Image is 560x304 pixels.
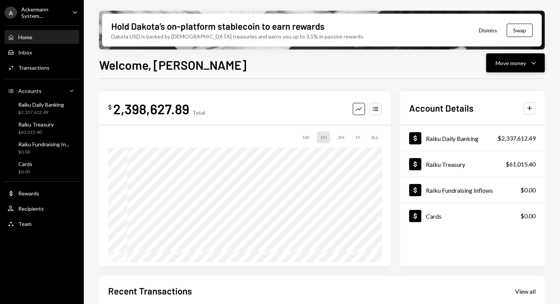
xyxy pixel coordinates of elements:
a: Raiku Daily Banking$2,337,612.49 [400,125,545,151]
a: Cards$0.00 [400,203,545,229]
div: Ackermann System... [21,6,66,19]
a: View all [515,287,536,295]
div: Accounts [18,88,42,94]
div: $0.00 [520,186,536,195]
h2: Recent Transactions [108,285,192,297]
div: Transactions [18,64,50,71]
a: Recipients [5,202,79,215]
div: $ [108,103,112,111]
div: A [5,6,17,19]
a: Inbox [5,45,79,59]
a: Accounts [5,84,79,98]
div: Total [192,109,205,116]
div: $0.00 [18,149,69,155]
div: Raiku Fundraising In... [18,141,69,147]
div: Dakota USD is backed by [DEMOGRAPHIC_DATA] treasuries and earns you up to 3.5% in passive rewards. [111,32,364,40]
div: 3M [334,131,347,143]
div: 1Y [352,131,363,143]
a: Raiku Treasury$61,015.40 [5,119,79,137]
div: Raiku Daily Banking [426,135,478,142]
a: Rewards [5,186,79,200]
div: Raiku Daily Banking [18,101,64,108]
h1: Welcome, [PERSON_NAME] [99,57,246,72]
a: Team [5,217,79,230]
div: Move money [496,59,526,67]
div: Inbox [18,49,32,56]
div: $2,337,612.49 [18,109,64,116]
div: Raiku Treasury [18,121,54,128]
button: Move money [486,53,545,72]
div: $61,015.40 [506,160,536,169]
div: Recipients [18,205,44,212]
div: Raiku Treasury [426,161,465,168]
div: View all [515,288,536,295]
div: $0.00 [520,211,536,221]
div: Rewards [18,190,39,197]
a: Home [5,30,79,44]
a: Raiku Fundraising Inflows$0.00 [400,177,545,203]
div: 1W [299,131,312,143]
div: $61,015.40 [18,129,54,136]
a: Transactions [5,61,79,74]
a: Raiku Fundraising In...$0.00 [5,139,79,157]
div: Team [18,221,32,227]
h2: Account Details [409,102,474,114]
div: Raiku Fundraising Inflows [426,187,493,194]
div: Cards [426,213,442,220]
div: 1M [317,131,330,143]
a: Cards$0.00 [5,158,79,177]
a: Raiku Daily Banking$2,337,612.49 [5,99,79,117]
button: Swap [507,24,533,37]
div: $0.00 [18,169,32,175]
div: $2,337,612.49 [498,134,536,143]
div: Cards [18,161,32,167]
div: Hold Dakota’s on-platform stablecoin to earn rewards [111,20,325,32]
a: Raiku Treasury$61,015.40 [400,151,545,177]
div: 2,398,627.89 [113,100,189,117]
div: Home [18,34,32,40]
button: Dismiss [469,21,507,39]
div: ALL [368,131,382,143]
